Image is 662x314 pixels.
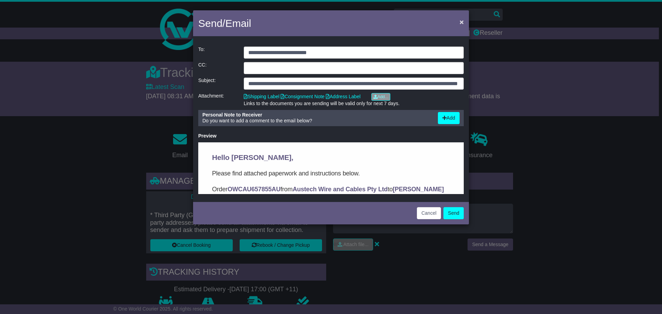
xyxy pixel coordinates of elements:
div: Preview [198,133,464,139]
div: CC: [195,62,240,74]
a: Shipping Label [244,94,280,99]
a: Add... [371,93,390,101]
strong: OWCAU657855AU [29,43,82,50]
a: Address Label [326,94,361,99]
span: × [460,18,464,26]
button: Close [456,15,467,29]
a: Consignment Note [281,94,324,99]
strong: Austech Wire and Cables Pty Ltd [94,43,190,50]
button: Add [438,112,460,124]
div: To: [195,47,240,59]
button: Cancel [417,207,441,219]
div: Attachment: [195,93,240,107]
div: Do you want to add a comment to the email below? [199,112,434,124]
div: Subject: [195,78,240,90]
p: Order from to . In this email you’ll find important information about your order, and what you ne... [14,42,252,71]
h4: Send/Email [198,16,251,31]
button: Send [443,207,464,219]
span: Hello [PERSON_NAME], [14,11,95,19]
div: Personal Note to Receiver [202,112,431,118]
div: Links to the documents you are sending will be valid only for next 7 days. [244,101,464,107]
p: Please find attached paperwork and instructions below. [14,26,252,36]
